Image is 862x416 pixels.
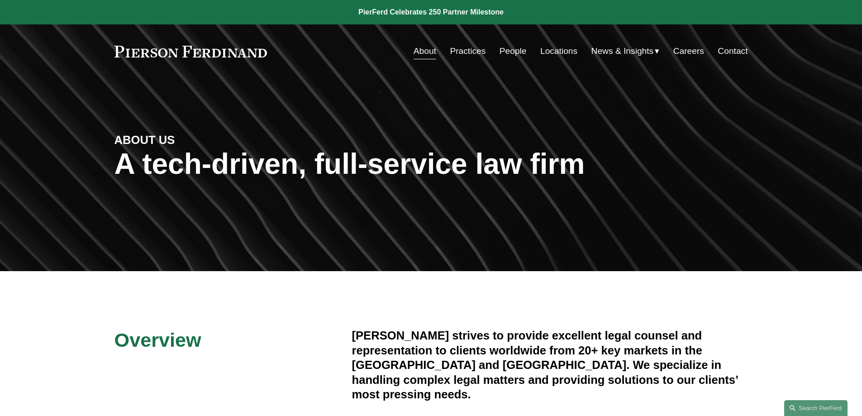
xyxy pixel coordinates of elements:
[114,329,201,351] span: Overview
[784,400,848,416] a: Search this site
[114,148,748,181] h1: A tech-driven, full-service law firm
[591,43,654,59] span: News & Insights
[352,328,748,402] h4: [PERSON_NAME] strives to provide excellent legal counsel and representation to clients worldwide ...
[114,134,175,146] strong: ABOUT US
[540,43,577,60] a: Locations
[500,43,527,60] a: People
[673,43,704,60] a: Careers
[414,43,436,60] a: About
[450,43,486,60] a: Practices
[718,43,748,60] a: Contact
[591,43,660,60] a: folder dropdown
